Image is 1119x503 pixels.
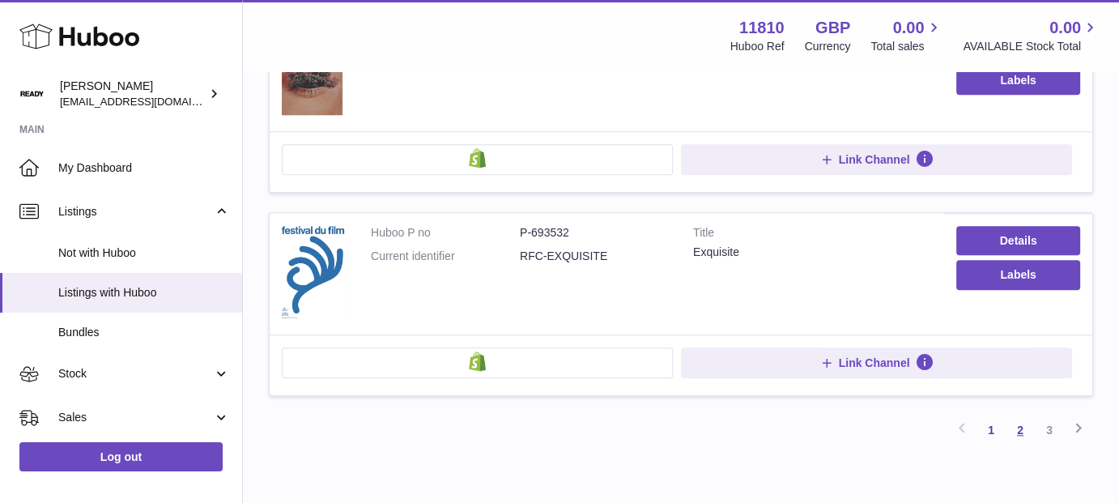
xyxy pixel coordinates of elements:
[956,226,1080,255] a: Details
[520,249,669,264] dd: RFC-EXQUISITE
[19,442,223,471] a: Log out
[19,82,44,106] img: internalAdmin-11810@internal.huboo.com
[956,260,1080,289] button: Labels
[469,352,486,371] img: shopify-small.png
[956,66,1080,95] button: Labels
[1035,416,1064,445] a: 3
[976,416,1006,445] a: 1
[58,245,230,261] span: Not with Huboo
[520,225,669,241] dd: P-693532
[839,356,910,370] span: Link Channel
[681,144,1072,175] button: Link Channel
[1006,416,1035,445] a: 2
[282,225,347,318] img: Exquisite
[282,31,347,116] img: FLORAL VISION
[693,245,932,260] div: Exquisite
[739,17,785,39] strong: 11810
[730,39,785,54] div: Huboo Ref
[893,17,925,39] span: 0.00
[60,95,238,108] span: [EMAIL_ADDRESS][DOMAIN_NAME]
[58,285,230,301] span: Listings with Huboo
[1049,17,1081,39] span: 0.00
[815,17,850,39] strong: GBP
[693,225,932,245] strong: Title
[469,148,486,168] img: shopify-small.png
[681,347,1072,378] button: Link Channel
[870,17,942,54] a: 0.00 Total sales
[870,39,942,54] span: Total sales
[805,39,851,54] div: Currency
[58,204,213,220] span: Listings
[371,225,520,241] dt: Huboo P no
[371,249,520,264] dt: Current identifier
[963,39,1100,54] span: AVAILABLE Stock Total
[58,325,230,340] span: Bundles
[58,366,213,382] span: Stock
[963,17,1100,54] a: 0.00 AVAILABLE Stock Total
[60,79,206,109] div: [PERSON_NAME]
[839,152,910,167] span: Link Channel
[58,160,230,176] span: My Dashboard
[58,410,213,425] span: Sales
